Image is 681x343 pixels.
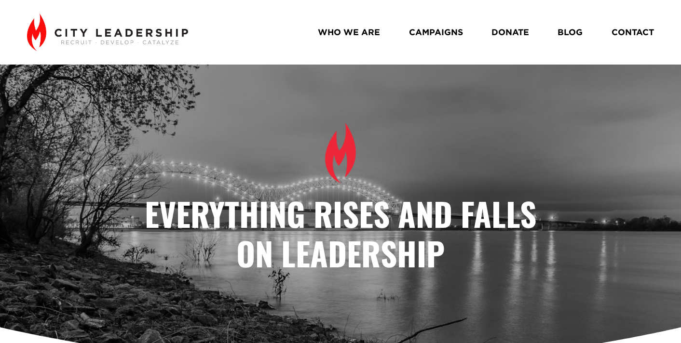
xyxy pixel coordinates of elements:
strong: Everything Rises and Falls on Leadership [145,189,545,277]
a: DONATE [491,24,529,41]
img: City Leadership - Recruit. Develop. Catalyze. [27,13,188,51]
a: CONTACT [612,24,654,41]
a: CAMPAIGNS [409,24,463,41]
a: BLOG [558,24,583,41]
a: WHO WE ARE [318,24,380,41]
